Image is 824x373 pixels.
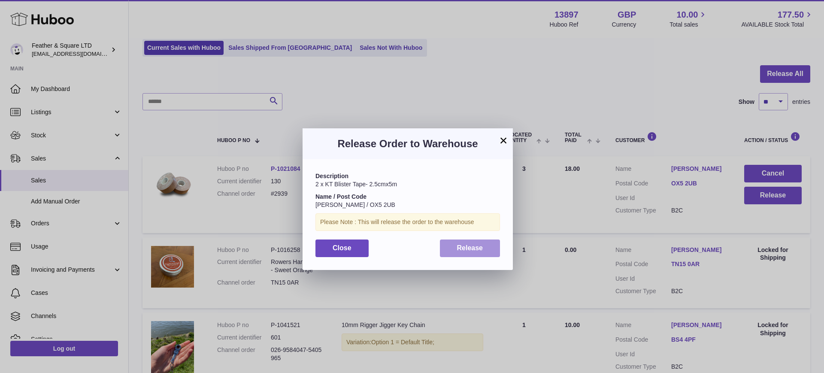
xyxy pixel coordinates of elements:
strong: Description [315,173,348,179]
button: Close [315,240,369,257]
span: Close [333,244,351,252]
span: Release [457,244,483,252]
h3: Release Order to Warehouse [315,137,500,151]
strong: Name / Post Code [315,193,367,200]
button: × [498,135,509,146]
span: [PERSON_NAME] / OX5 2UB [315,201,395,208]
span: 2 x KT Blister Tape- 2.5cmx5m [315,181,397,188]
button: Release [440,240,500,257]
div: Please Note : This will release the order to the warehouse [315,213,500,231]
